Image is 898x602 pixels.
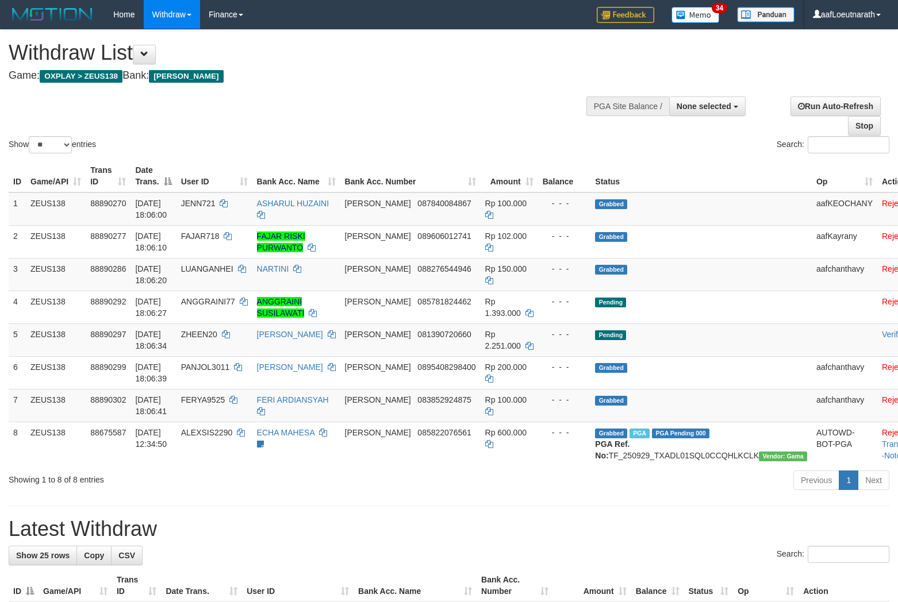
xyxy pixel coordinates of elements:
a: ECHA MAHESA [257,428,314,437]
span: [DATE] 18:06:34 [135,330,167,350]
th: Balance: activate to sort column ascending [631,569,684,602]
span: [DATE] 12:34:50 [135,428,167,449]
td: 5 [9,323,26,356]
td: 6 [9,356,26,389]
td: TF_250929_TXADL01SQL0CCQHLKCLK [590,422,812,466]
th: Op: activate to sort column ascending [812,160,877,192]
span: Rp 1.393.000 [485,297,521,318]
th: User ID: activate to sort column ascending [176,160,252,192]
span: 88890286 [90,264,126,273]
th: Status: activate to sort column ascending [684,569,734,602]
td: 1 [9,192,26,226]
a: FERI ARDIANSYAH [257,395,329,404]
td: ZEUS138 [26,356,86,389]
span: PGA Pending [652,429,709,438]
a: ANGGRAINI SUSILAWATI [257,297,305,318]
span: [PERSON_NAME] [345,297,411,306]
th: User ID: activate to sort column ascending [242,569,354,602]
th: Date Trans.: activate to sort column descending [131,160,176,192]
span: Copy 0895408298400 to clipboard [417,362,475,372]
span: Grabbed [595,199,627,209]
th: Amount: activate to sort column ascending [481,160,538,192]
span: Copy 085781824462 to clipboard [417,297,471,306]
span: ANGGRAINI77 [181,297,235,306]
label: Show entries [9,136,96,153]
span: [PERSON_NAME] [345,428,411,437]
a: Next [858,470,889,490]
span: [DATE] 18:06:27 [135,297,167,318]
td: aafKEOCHANY [812,192,877,226]
th: Date Trans.: activate to sort column ascending [161,569,242,602]
td: ZEUS138 [26,389,86,422]
span: Copy 083852924875 to clipboard [417,395,471,404]
a: ASHARUL HUZAINI [257,199,329,208]
a: [PERSON_NAME] [257,362,323,372]
th: Op: activate to sort column ascending [733,569,799,602]
th: Game/API: activate to sort column ascending [26,160,86,192]
span: Grabbed [595,363,627,373]
span: Rp 150.000 [485,264,527,273]
th: Action [799,569,889,602]
label: Search: [777,546,889,563]
td: 3 [9,258,26,291]
span: FAJAR718 [181,231,220,241]
img: panduan.png [737,7,795,22]
span: [DATE] 18:06:39 [135,362,167,383]
span: 34 [712,3,727,13]
span: Rp 100.000 [485,395,527,404]
a: Stop [848,116,881,136]
span: 88890277 [90,231,126,241]
td: aafchanthavy [812,389,877,422]
span: None selected [677,102,731,111]
td: 2 [9,225,26,258]
td: aafchanthavy [812,258,877,291]
span: Rp 200.000 [485,362,527,372]
span: JENN721 [181,199,216,208]
div: - - - [543,230,586,242]
a: Previous [793,470,839,490]
span: Grabbed [595,429,627,438]
h4: Game: Bank: [9,70,587,82]
span: Copy 081390720660 to clipboard [417,330,471,339]
a: Run Auto-Refresh [790,97,881,116]
input: Search: [808,546,889,563]
span: Copy 089606012741 to clipboard [417,231,471,241]
select: Showentries [29,136,72,153]
span: [PERSON_NAME] [345,330,411,339]
span: CSV [118,551,135,560]
div: - - - [543,296,586,307]
span: Pending [595,330,626,340]
h1: Withdraw List [9,41,587,64]
th: Trans ID: activate to sort column ascending [112,569,161,602]
span: [PERSON_NAME] [345,199,411,208]
span: [PERSON_NAME] [345,231,411,241]
a: Copy [76,546,112,565]
b: PGA Ref. No: [595,439,630,460]
td: ZEUS138 [26,291,86,323]
img: Feedback.jpg [597,7,654,23]
input: Search: [808,136,889,153]
th: Trans ID: activate to sort column ascending [86,160,131,192]
th: Status [590,160,812,192]
div: - - - [543,263,586,275]
th: ID [9,160,26,192]
th: Amount: activate to sort column ascending [553,569,631,602]
span: PANJOL3011 [181,362,230,372]
th: Bank Acc. Name: activate to sort column ascending [354,569,477,602]
div: Showing 1 to 8 of 8 entries [9,469,366,485]
td: aafKayrany [812,225,877,258]
span: [DATE] 18:06:20 [135,264,167,285]
span: [PERSON_NAME] [345,362,411,372]
span: Pending [595,298,626,307]
span: Copy 085822076561 to clipboard [417,428,471,437]
a: Show 25 rows [9,546,77,565]
td: ZEUS138 [26,323,86,356]
th: Balance [538,160,591,192]
span: 88890299 [90,362,126,372]
span: Vendor URL: https://trx31.1velocity.biz [759,452,807,461]
td: ZEUS138 [26,258,86,291]
span: Copy 088276544946 to clipboard [417,264,471,273]
span: ALEXSIS2290 [181,428,233,437]
td: ZEUS138 [26,422,86,466]
th: Bank Acc. Number: activate to sort column ascending [340,160,481,192]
